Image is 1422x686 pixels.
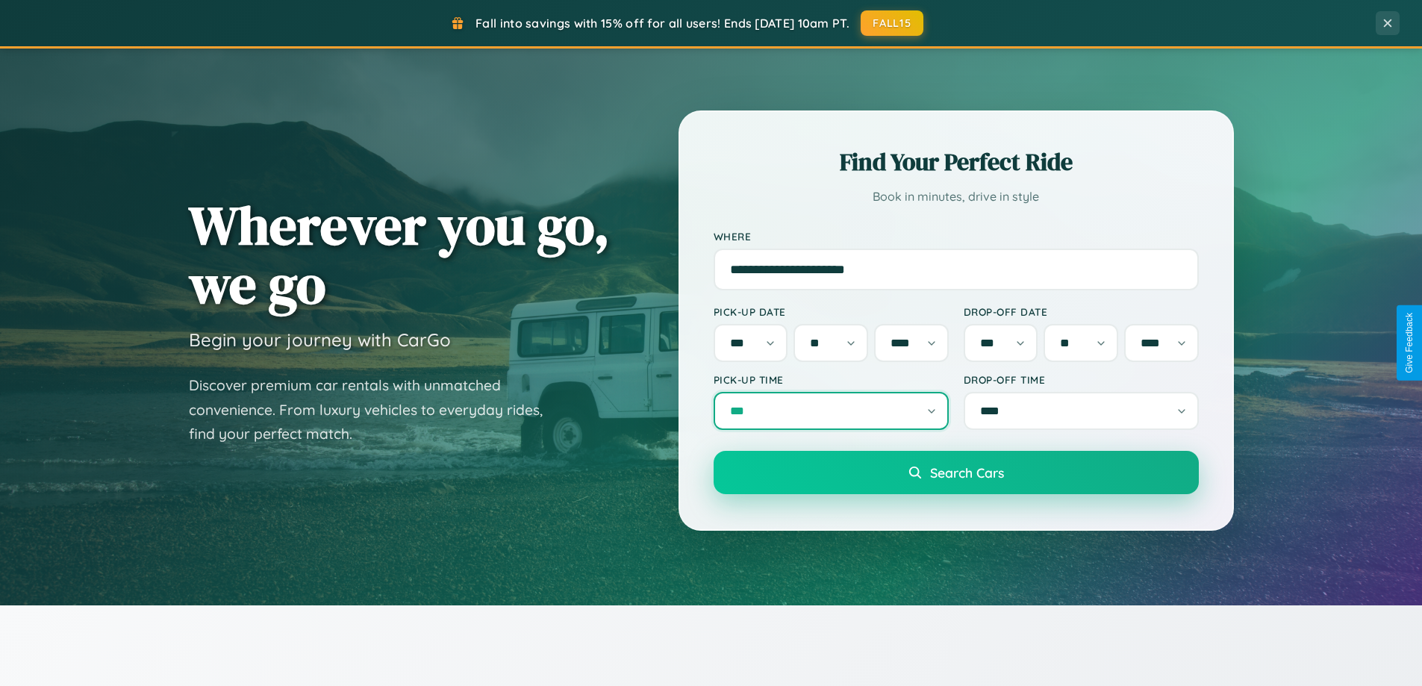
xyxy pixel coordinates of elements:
label: Drop-off Date [964,305,1199,318]
span: Search Cars [930,464,1004,481]
div: Give Feedback [1404,313,1415,373]
button: Search Cars [714,451,1199,494]
button: FALL15 [861,10,923,36]
p: Book in minutes, drive in style [714,186,1199,208]
h2: Find Your Perfect Ride [714,146,1199,178]
label: Pick-up Date [714,305,949,318]
p: Discover premium car rentals with unmatched convenience. From luxury vehicles to everyday rides, ... [189,373,562,446]
label: Where [714,230,1199,243]
label: Pick-up Time [714,373,949,386]
h1: Wherever you go, we go [189,196,610,314]
span: Fall into savings with 15% off for all users! Ends [DATE] 10am PT. [475,16,849,31]
h3: Begin your journey with CarGo [189,328,451,351]
label: Drop-off Time [964,373,1199,386]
